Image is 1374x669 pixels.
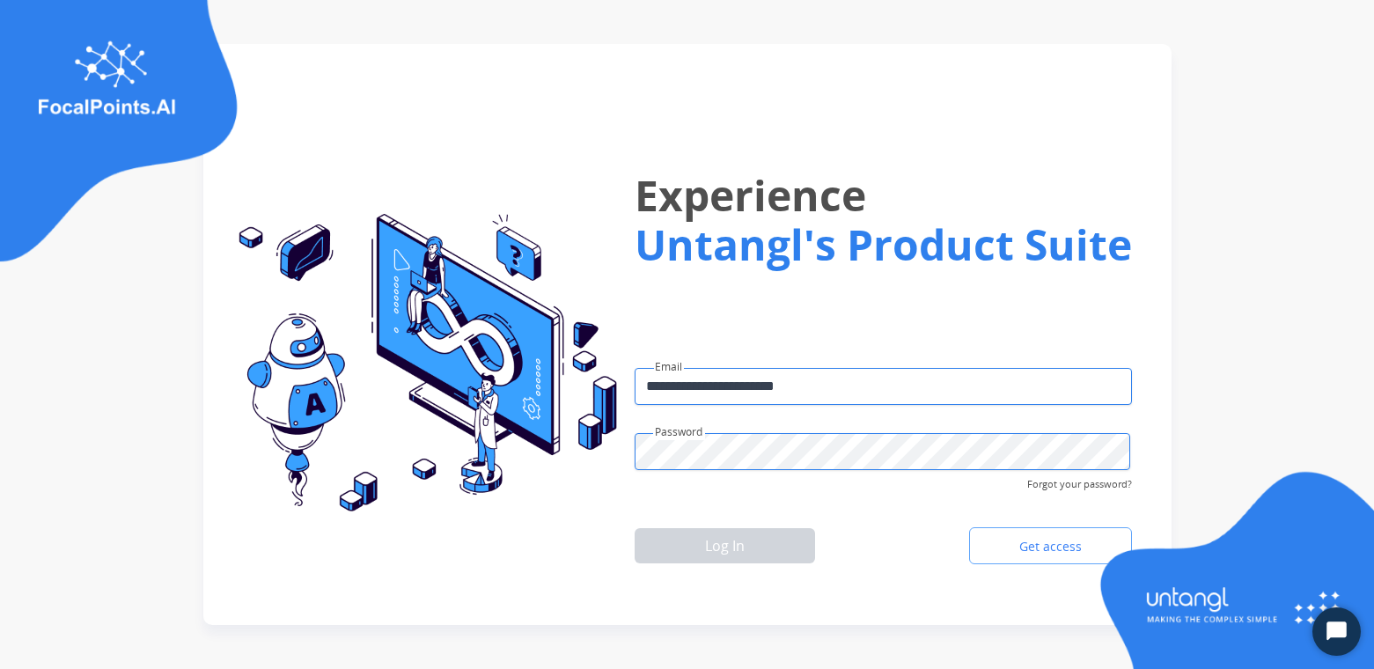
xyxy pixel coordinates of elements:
img: login-img [1092,469,1374,669]
label: Password [655,424,702,440]
img: login-img [224,214,617,513]
a: Get access [969,527,1132,564]
button: Start Chat [1312,607,1361,656]
span: Get access [1005,538,1096,555]
label: Email [655,359,682,375]
h1: Experience [635,157,1132,234]
span: Forgot your password? [1027,470,1132,492]
button: Log In [635,528,815,563]
svg: Open Chat [1325,620,1349,644]
h1: Untangl's Product Suite [635,220,1132,269]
